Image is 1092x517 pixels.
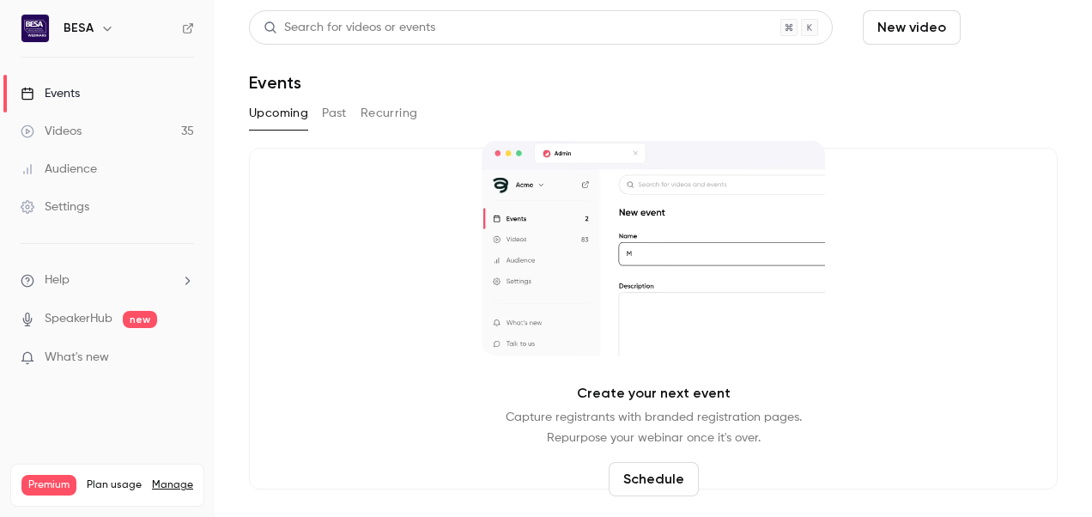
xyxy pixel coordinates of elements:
[249,72,301,93] h1: Events
[968,10,1058,45] button: Schedule
[863,10,961,45] button: New video
[21,198,89,216] div: Settings
[609,462,699,496] button: Schedule
[322,100,347,127] button: Past
[21,123,82,140] div: Videos
[45,310,112,328] a: SpeakerHub
[577,383,731,404] p: Create your next event
[87,478,142,492] span: Plan usage
[21,271,194,289] li: help-dropdown-opener
[21,475,76,496] span: Premium
[45,349,109,367] span: What's new
[45,271,70,289] span: Help
[21,161,97,178] div: Audience
[173,350,194,366] iframe: Noticeable Trigger
[21,15,49,42] img: BESA
[361,100,418,127] button: Recurring
[152,478,193,492] a: Manage
[264,19,435,37] div: Search for videos or events
[21,85,80,102] div: Events
[506,407,802,448] p: Capture registrants with branded registration pages. Repurpose your webinar once it's over.
[249,100,308,127] button: Upcoming
[123,311,157,328] span: new
[64,20,94,37] h6: BESA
